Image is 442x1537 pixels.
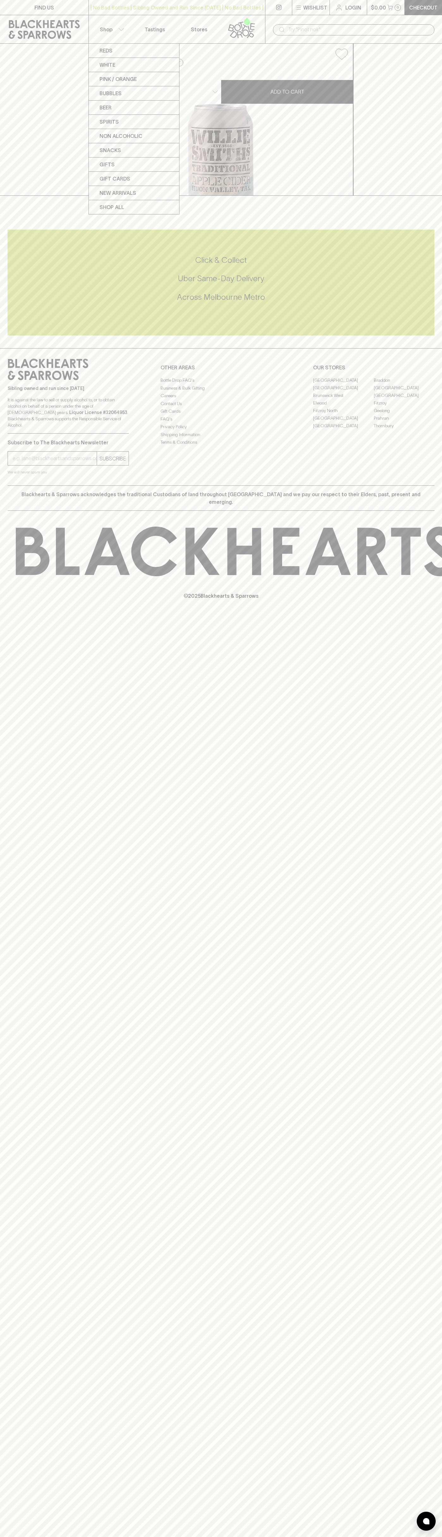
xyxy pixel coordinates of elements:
[100,104,112,111] p: Beer
[89,200,179,214] a: SHOP ALL
[100,175,130,182] p: Gift Cards
[100,118,119,126] p: Spirits
[89,143,179,157] a: Snacks
[89,101,179,115] a: Beer
[100,146,121,154] p: Snacks
[89,72,179,86] a: Pink / Orange
[100,203,124,211] p: SHOP ALL
[100,75,137,83] p: Pink / Orange
[89,86,179,101] a: Bubbles
[89,44,179,58] a: Reds
[89,186,179,200] a: New Arrivals
[423,1518,429,1524] img: bubble-icon
[89,157,179,172] a: Gifts
[100,132,142,140] p: Non Alcoholic
[100,47,112,54] p: Reds
[89,129,179,143] a: Non Alcoholic
[89,172,179,186] a: Gift Cards
[100,161,115,168] p: Gifts
[100,61,115,69] p: White
[89,115,179,129] a: Spirits
[100,189,136,197] p: New Arrivals
[100,90,122,97] p: Bubbles
[89,58,179,72] a: White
